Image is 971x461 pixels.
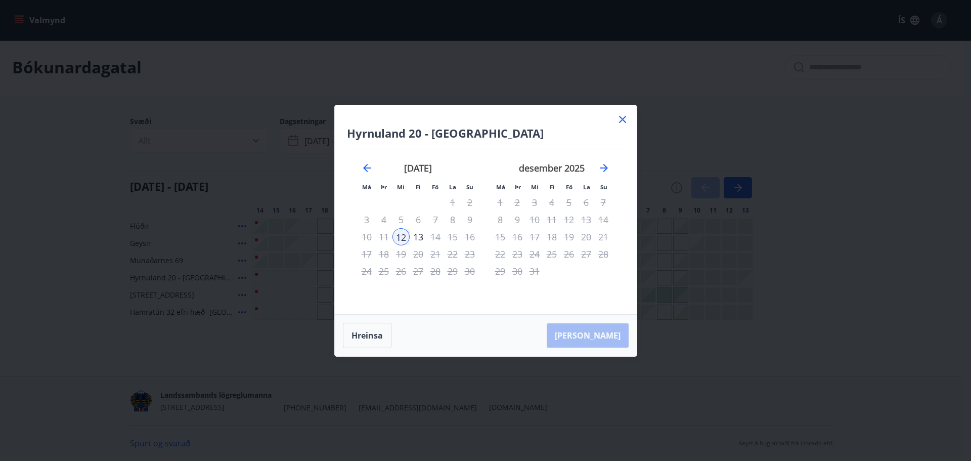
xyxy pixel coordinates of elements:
[509,194,526,211] td: Not available. þriðjudagur, 2. desember 2025
[375,211,392,228] td: Not available. þriðjudagur, 4. nóvember 2025
[427,263,444,280] div: Aðeins útritun í boði
[410,211,427,228] td: Not available. fimmtudagur, 6. nóvember 2025
[595,228,612,245] td: Not available. sunnudagur, 21. desember 2025
[375,228,392,245] td: Not available. þriðjudagur, 11. nóvember 2025
[461,263,478,280] td: Not available. sunnudagur, 30. nóvember 2025
[578,228,595,245] td: Not available. laugardagur, 20. desember 2025
[492,245,509,263] td: Not available. mánudagur, 22. desember 2025
[427,211,444,228] td: Not available. föstudagur, 7. nóvember 2025
[543,245,560,263] td: Not available. fimmtudagur, 25. desember 2025
[526,245,543,263] td: Not available. miðvikudagur, 24. desember 2025
[432,183,438,191] small: Fö
[550,183,555,191] small: Fi
[444,194,461,211] td: Not available. laugardagur, 1. nóvember 2025
[347,149,625,302] div: Calendar
[416,183,421,191] small: Fi
[361,162,373,174] div: Move backward to switch to the previous month.
[509,245,526,263] div: Aðeins útritun í boði
[358,211,375,228] td: Not available. mánudagur, 3. nóvember 2025
[519,162,585,174] strong: desember 2025
[560,211,578,228] td: Not available. föstudagur, 12. desember 2025
[461,228,478,245] td: Not available. sunnudagur, 16. nóvember 2025
[410,263,427,280] td: Not available. fimmtudagur, 27. nóvember 2025
[598,162,610,174] div: Move forward to switch to the next month.
[461,194,478,211] td: Not available. sunnudagur, 2. nóvember 2025
[347,125,625,141] h4: Hyrnuland 20 - [GEOGRAPHIC_DATA]
[543,194,560,211] td: Not available. fimmtudagur, 4. desember 2025
[358,245,375,263] td: Not available. mánudagur, 17. nóvember 2025
[526,228,543,245] td: Not available. miðvikudagur, 17. desember 2025
[358,263,375,280] td: Not available. mánudagur, 24. nóvember 2025
[578,245,595,263] td: Not available. laugardagur, 27. desember 2025
[509,211,526,228] td: Not available. þriðjudagur, 9. desember 2025
[375,263,392,280] td: Not available. þriðjudagur, 25. nóvember 2025
[466,183,473,191] small: Su
[461,245,478,263] td: Not available. sunnudagur, 23. nóvember 2025
[392,228,410,245] td: Selected as start date. miðvikudagur, 12. nóvember 2025
[578,194,595,211] td: Not available. laugardagur, 6. desember 2025
[578,211,595,228] td: Not available. laugardagur, 13. desember 2025
[444,211,461,228] td: Not available. laugardagur, 8. nóvember 2025
[595,211,612,228] td: Not available. sunnudagur, 14. desember 2025
[449,183,456,191] small: La
[509,263,526,280] td: Not available. þriðjudagur, 30. desember 2025
[560,194,578,211] div: Aðeins útritun í boði
[362,183,371,191] small: Má
[392,228,410,245] div: 12
[595,194,612,211] td: Not available. sunnudagur, 7. desember 2025
[427,245,444,263] td: Not available. föstudagur, 21. nóvember 2025
[560,194,578,211] td: Not available. föstudagur, 5. desember 2025
[492,194,509,211] td: Not available. mánudagur, 1. desember 2025
[509,228,526,245] td: Not available. þriðjudagur, 16. desember 2025
[427,228,444,245] td: Not available. föstudagur, 14. nóvember 2025
[492,211,509,228] td: Not available. mánudagur, 8. desember 2025
[461,211,478,228] td: Not available. sunnudagur, 9. nóvember 2025
[410,228,427,245] div: Aðeins útritun í boði
[358,228,375,245] td: Not available. mánudagur, 10. nóvember 2025
[410,245,427,263] td: Not available. fimmtudagur, 20. nóvember 2025
[410,228,427,245] td: Choose fimmtudagur, 13. nóvember 2025 as your check-out date. It’s available.
[509,245,526,263] td: Not available. þriðjudagur, 23. desember 2025
[583,183,590,191] small: La
[404,162,432,174] strong: [DATE]
[381,183,387,191] small: Þr
[343,323,391,348] button: Hreinsa
[515,183,521,191] small: Þr
[526,263,543,280] td: Not available. miðvikudagur, 31. desember 2025
[444,228,461,245] td: Not available. laugardagur, 15. nóvember 2025
[392,263,410,280] td: Not available. miðvikudagur, 26. nóvember 2025
[444,263,461,280] td: Not available. laugardagur, 29. nóvember 2025
[595,245,612,263] td: Not available. sunnudagur, 28. desember 2025
[375,245,392,263] td: Not available. þriðjudagur, 18. nóvember 2025
[392,211,410,228] td: Not available. miðvikudagur, 5. nóvember 2025
[392,245,410,263] td: Not available. miðvikudagur, 19. nóvember 2025
[427,263,444,280] td: Not available. föstudagur, 28. nóvember 2025
[492,228,509,245] td: Not available. mánudagur, 15. desember 2025
[543,211,560,228] td: Not available. fimmtudagur, 11. desember 2025
[526,194,543,211] td: Not available. miðvikudagur, 3. desember 2025
[427,211,444,228] div: Aðeins útritun í boði
[358,245,375,263] div: Aðeins útritun í boði
[526,211,543,228] td: Not available. miðvikudagur, 10. desember 2025
[444,245,461,263] td: Not available. laugardagur, 22. nóvember 2025
[397,183,405,191] small: Mi
[560,228,578,245] td: Not available. föstudagur, 19. desember 2025
[560,245,578,263] td: Not available. föstudagur, 26. desember 2025
[496,183,505,191] small: Má
[492,263,509,280] td: Not available. mánudagur, 29. desember 2025
[531,183,539,191] small: Mi
[543,228,560,245] td: Not available. fimmtudagur, 18. desember 2025
[600,183,607,191] small: Su
[566,183,572,191] small: Fö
